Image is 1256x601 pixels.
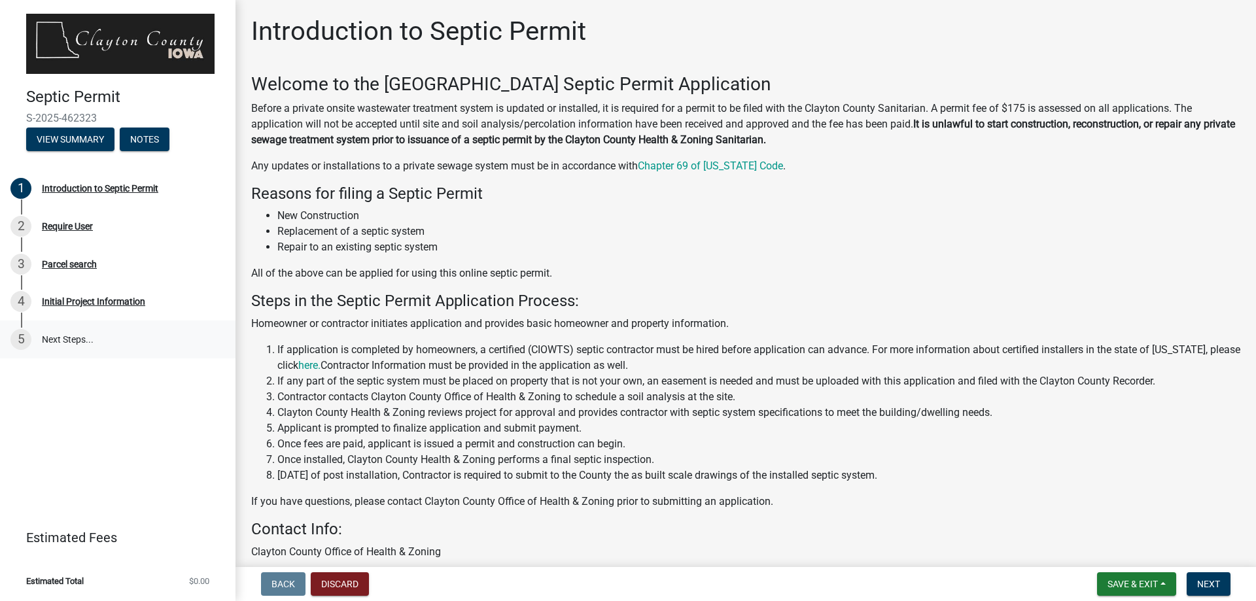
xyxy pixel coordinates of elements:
div: 3 [10,254,31,275]
p: All of the above can be applied for using this online septic permit. [251,266,1240,281]
a: here. [298,359,321,371]
div: Require User [42,222,93,231]
h4: Steps in the Septic Permit Application Process: [251,292,1240,311]
strong: It is unlawful to start construction, reconstruction, or repair any private sewage treatment syst... [251,118,1235,146]
li: Once installed, Clayton County Health & Zoning performs a final septic inspection. [277,452,1240,468]
a: Estimated Fees [10,524,215,551]
span: Save & Exit [1108,579,1158,589]
button: View Summary [26,128,114,151]
button: Back [261,572,305,596]
button: Save & Exit [1097,572,1176,596]
img: Clayton County, Iowa [26,14,215,74]
span: Back [271,579,295,589]
h1: Introduction to Septic Permit [251,16,586,47]
li: New Construction [277,208,1240,224]
div: Initial Project Information [42,297,145,306]
div: 5 [10,329,31,350]
div: 1 [10,178,31,199]
div: 2 [10,216,31,237]
p: Any updates or installations to a private sewage system must be in accordance with . [251,158,1240,174]
div: Introduction to Septic Permit [42,184,158,193]
button: Notes [120,128,169,151]
li: If any part of the septic system must be placed on property that is not your own, an easement is ... [277,373,1240,389]
li: Replacement of a septic system [277,224,1240,239]
p: Homeowner or contractor initiates application and provides basic homeowner and property information. [251,316,1240,332]
a: Chapter 69 of [US_STATE] Code [638,160,783,172]
span: Estimated Total [26,577,84,585]
wm-modal-confirm: Notes [120,135,169,145]
li: Contractor contacts Clayton County Office of Health & Zoning to schedule a soil analysis at the s... [277,389,1240,405]
p: If you have questions, please contact Clayton County Office of Health & Zoning prior to submittin... [251,494,1240,509]
li: Applicant is prompted to finalize application and submit payment. [277,421,1240,436]
button: Discard [311,572,369,596]
h4: Reasons for filing a Septic Permit [251,184,1240,203]
li: Once fees are paid, applicant is issued a permit and construction can begin. [277,436,1240,452]
li: Repair to an existing septic system [277,239,1240,255]
div: Parcel search [42,260,97,269]
h3: Welcome to the [GEOGRAPHIC_DATA] Septic Permit Application [251,73,1240,95]
li: If application is completed by homeowners, a certified (CIOWTS) septic contractor must be hired b... [277,342,1240,373]
span: S-2025-462323 [26,112,209,124]
button: Next [1187,572,1230,596]
span: Next [1197,579,1220,589]
li: [DATE] of post installation, Contractor is required to submit to the County the as built scale dr... [277,468,1240,483]
wm-modal-confirm: Summary [26,135,114,145]
h4: Contact Info: [251,520,1240,539]
span: $0.00 [189,577,209,585]
h4: Septic Permit [26,88,225,107]
li: Clayton County Health & Zoning reviews project for approval and provides contractor with septic s... [277,405,1240,421]
div: 4 [10,291,31,312]
p: Before a private onsite wastewater treatment system is updated or installed, it is required for a... [251,101,1240,148]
